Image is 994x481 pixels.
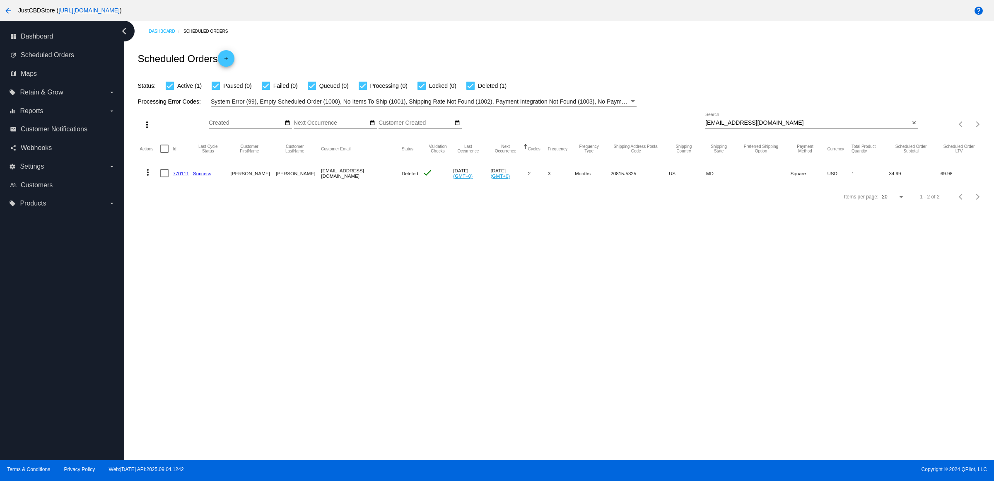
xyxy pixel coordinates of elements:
[970,116,986,133] button: Next page
[10,126,17,133] i: email
[109,466,184,472] a: Web:[DATE] API:2025.09.04.1242
[10,48,115,62] a: update Scheduled Orders
[58,7,120,14] a: [URL][DOMAIN_NAME]
[953,189,970,205] button: Previous page
[852,136,889,161] mat-header-cell: Total Product Quantity
[321,161,402,185] mat-cell: [EMAIL_ADDRESS][DOMAIN_NAME]
[852,161,889,185] mat-cell: 1
[138,50,234,67] h2: Scheduled Orders
[669,161,706,185] mat-cell: US
[109,89,115,96] i: arrow_drop_down
[21,70,37,77] span: Maps
[920,194,939,200] div: 1 - 2 of 2
[911,120,917,126] mat-icon: close
[20,107,43,115] span: Reports
[10,182,17,189] i: people_outline
[827,146,844,151] button: Change sorting for CurrencyIso
[548,161,575,185] mat-cell: 3
[882,194,887,200] span: 20
[173,171,189,176] a: 770111
[276,161,321,185] mat-cell: [PERSON_NAME]
[791,144,820,153] button: Change sorting for PaymentMethod.Type
[791,161,828,185] mat-cell: Square
[402,171,418,176] span: Deleted
[379,120,453,126] input: Customer Created
[528,146,540,151] button: Change sorting for Cycles
[20,89,63,96] span: Retain & Grow
[669,144,699,153] button: Change sorting for ShippingCountry
[491,144,521,153] button: Change sorting for NextOccurrenceUtc
[706,161,739,185] mat-cell: MD
[827,161,852,185] mat-cell: USD
[143,167,153,177] mat-icon: more_vert
[285,120,290,126] mat-icon: date_range
[273,81,298,91] span: Failed (0)
[369,120,375,126] mat-icon: date_range
[177,81,202,91] span: Active (1)
[3,6,13,16] mat-icon: arrow_back
[504,466,987,472] span: Copyright © 2024 QPilot, LLC
[193,171,211,176] a: Success
[173,146,176,151] button: Change sorting for Id
[705,120,910,126] input: Search
[610,161,669,185] mat-cell: 20815-5325
[20,163,44,170] span: Settings
[9,163,16,170] i: settings
[453,161,490,185] mat-cell: [DATE]
[230,161,276,185] mat-cell: [PERSON_NAME]
[478,81,507,91] span: Deleted (1)
[889,144,933,153] button: Change sorting for Subtotal
[10,179,115,192] a: people_outline Customers
[183,25,235,38] a: Scheduled Orders
[221,56,231,65] mat-icon: add
[453,144,483,153] button: Change sorting for LastOccurrenceUtc
[491,161,528,185] mat-cell: [DATE]
[889,161,940,185] mat-cell: 34.99
[109,200,115,207] i: arrow_drop_down
[548,146,567,151] button: Change sorting for Frequency
[118,24,131,38] i: chevron_left
[10,70,17,77] i: map
[138,98,201,105] span: Processing Error Codes:
[319,81,349,91] span: Queued (0)
[575,144,603,153] button: Change sorting for FrequencyType
[20,200,46,207] span: Products
[402,146,413,151] button: Change sorting for Status
[276,144,314,153] button: Change sorting for CustomerLastName
[10,52,17,58] i: update
[142,120,152,130] mat-icon: more_vert
[140,136,160,161] mat-header-cell: Actions
[454,120,460,126] mat-icon: date_range
[21,144,52,152] span: Webhooks
[706,144,732,153] button: Change sorting for ShippingState
[211,97,637,107] mat-select: Filter by Processing Error Codes
[10,141,115,155] a: share Webhooks
[528,161,548,185] mat-cell: 2
[10,145,17,151] i: share
[491,173,510,179] a: (GMT+0)
[9,108,16,114] i: equalizer
[18,7,122,14] span: JustCBDStore ( )
[10,30,115,43] a: dashboard Dashboard
[109,108,115,114] i: arrow_drop_down
[149,25,183,38] a: Dashboard
[193,144,223,153] button: Change sorting for LastProcessingCycleId
[610,144,661,153] button: Change sorting for ShippingPostcode
[321,146,350,151] button: Change sorting for CustomerEmail
[7,466,50,472] a: Terms & Conditions
[953,116,970,133] button: Previous page
[10,33,17,40] i: dashboard
[109,163,115,170] i: arrow_drop_down
[21,181,53,189] span: Customers
[453,173,473,179] a: (GMT+0)
[21,33,53,40] span: Dashboard
[21,51,74,59] span: Scheduled Orders
[575,161,610,185] mat-cell: Months
[223,81,251,91] span: Paused (0)
[941,144,978,153] button: Change sorting for LifetimeValue
[9,200,16,207] i: local_offer
[970,189,986,205] button: Next page
[429,81,456,91] span: Locked (0)
[370,81,408,91] span: Processing (0)
[138,82,156,89] span: Status:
